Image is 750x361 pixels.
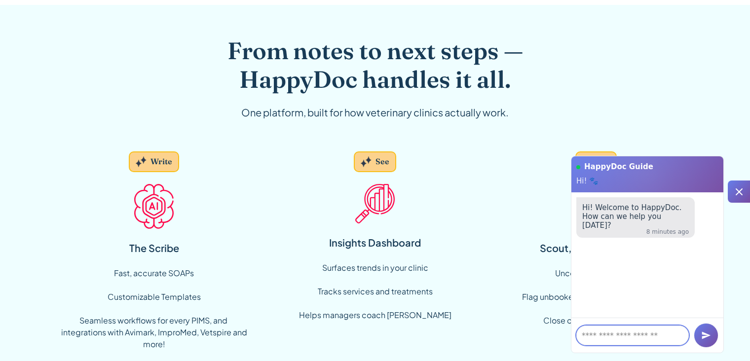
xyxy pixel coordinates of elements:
img: Grey sparkles. [361,156,371,167]
img: Insight Icon [355,184,395,223]
img: AI Icon [134,184,174,228]
div: One platform, built for how veterinary clinics actually work. [186,105,564,120]
div: Surfaces trends in your clinic ‍ Tracks services and treatments ‍ Helps managers coach [PERSON_NAME] [299,262,451,321]
div: Fast, accurate SOAPs Customizable Templates ‍ Seamless workflows for every PIMS, and integrations... [59,267,249,350]
h2: From notes to next steps — HappyDoc handles it all. [186,36,564,93]
div: See [375,156,389,167]
div: The Scribe [129,241,179,255]
div: Uncovers gaps in care Flag unbooked treatments and services Close communication loops [522,267,670,326]
div: Scout, Your AI Assistant [540,241,652,255]
div: Write [150,156,172,167]
div: Insights Dashboard [329,235,421,250]
img: Grey sparkles. [136,156,146,167]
